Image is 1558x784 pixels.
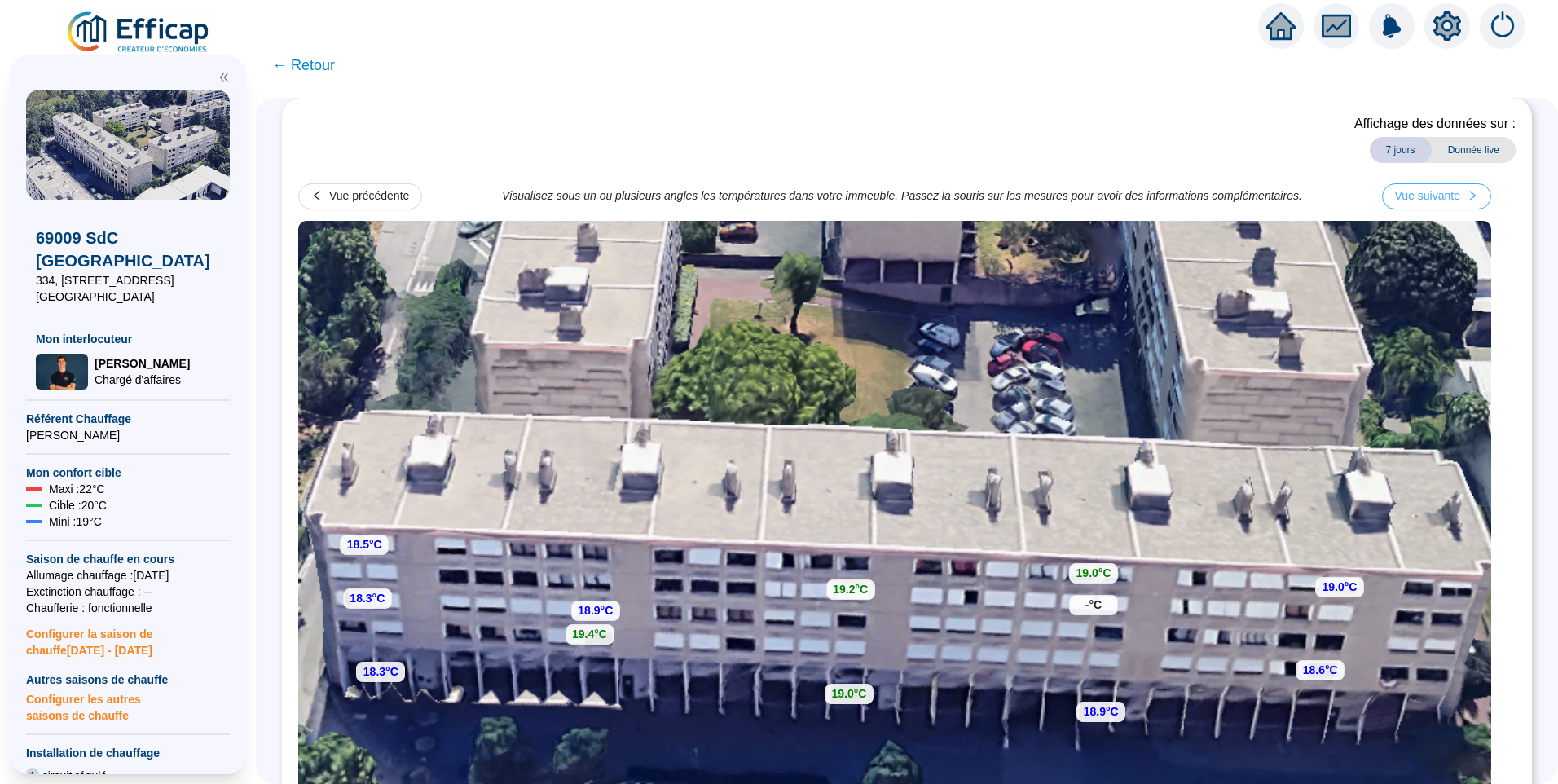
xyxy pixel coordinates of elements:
strong: 19.4°C [572,628,607,641]
span: [PERSON_NAME] [26,427,230,443]
span: Chargé d'affaires [95,372,190,388]
strong: 18.6°C [1303,663,1338,676]
span: [PERSON_NAME] [95,355,190,372]
strong: 18.9°C [1084,705,1119,718]
strong: 19.0°C [1323,580,1358,593]
span: Référent Chauffage [26,411,230,427]
span: Mon interlocuteur [36,331,220,347]
strong: 18.9°C [578,604,613,617]
strong: 18.3°C [350,592,385,605]
strong: 18.3°C [363,665,398,678]
span: left [311,190,323,201]
strong: 19.0°C [1076,566,1111,579]
strong: 19.0°C [831,687,866,700]
span: setting [1433,11,1462,41]
strong: -°C [1085,598,1102,611]
span: Exctinction chauffage : -- [26,584,230,600]
span: 69009 SdC [GEOGRAPHIC_DATA] [36,227,220,272]
span: 334, [STREET_ADDRESS] [GEOGRAPHIC_DATA] [36,272,220,305]
span: ← Retour [272,54,335,77]
span: circuit régulé [42,768,107,784]
span: Mini : 19 °C [49,513,102,530]
span: Autres saisons de chauffe [26,672,230,688]
img: alerts [1369,3,1415,49]
span: Configurer les autres saisons de chauffe [26,688,230,724]
strong: 19.2°C [833,583,868,596]
img: efficap energie logo [65,10,213,55]
span: Configurer la saison de chauffe [DATE] - [DATE] [26,616,230,658]
span: 7 jours [1370,137,1432,163]
span: Installation de chauffage [26,745,230,761]
div: Vue précédente [329,187,409,205]
div: Vue suivante [1395,187,1460,205]
span: Saison de chauffe en cours [26,551,230,567]
img: Chargé d'affaires [36,354,88,389]
button: Vue suivante [1382,183,1491,209]
span: double-left [218,72,230,83]
span: Chaufferie : fonctionnelle [26,600,230,616]
span: Visualisez sous un ou plusieurs angles les températures dans votre immeuble. Passez la souris sur... [502,187,1302,205]
img: alerts [1480,3,1525,49]
span: home [1266,11,1296,41]
button: Vue précédente [298,183,422,209]
span: Affichage des données sur : [1354,114,1516,134]
span: Allumage chauffage : [DATE] [26,567,230,584]
span: 1 [26,768,39,784]
span: Maxi : 22 °C [49,481,105,497]
span: fund [1322,11,1351,41]
span: Mon confort cible [26,465,230,481]
span: right [1467,190,1478,201]
strong: 18.5°C [347,538,382,551]
span: Donnée live [1432,137,1516,163]
span: Cible : 20 °C [49,497,107,513]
